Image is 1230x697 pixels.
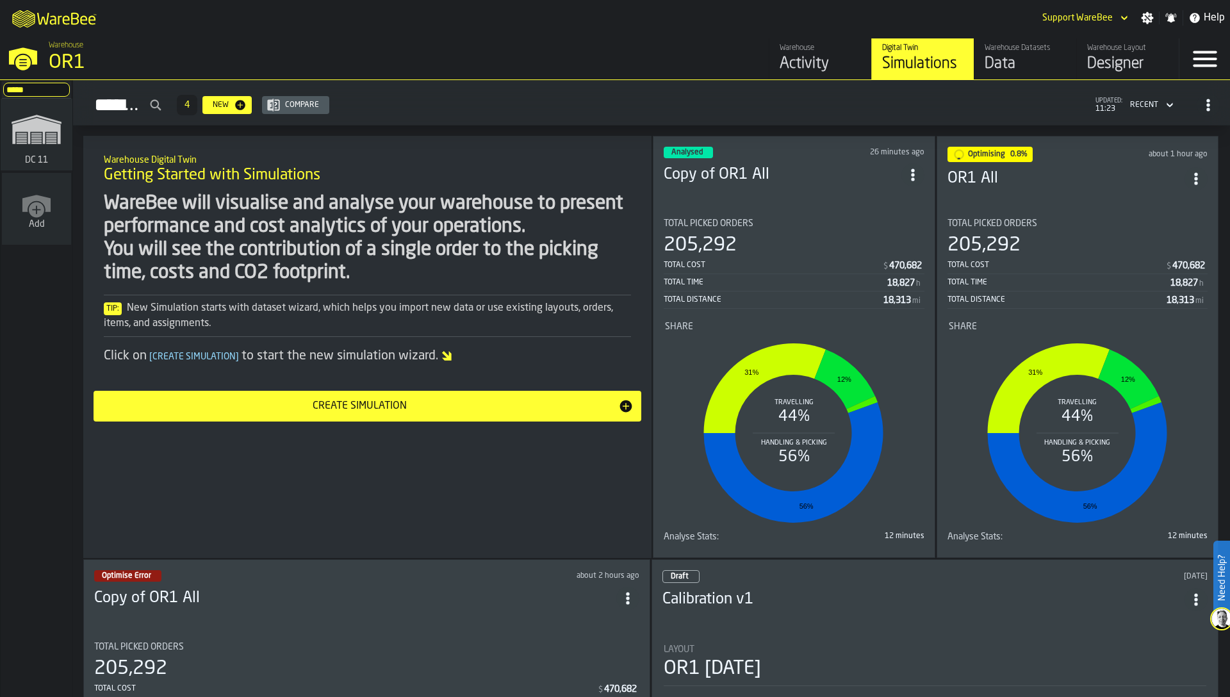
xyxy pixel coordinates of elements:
[94,642,639,652] div: Title
[1160,12,1183,24] label: button-toggle-Notifications
[947,208,1208,547] section: card-SimulationDashboardCard-optimising
[49,51,395,74] div: OR1
[949,322,977,332] span: Share
[882,54,963,74] div: Simulations
[664,644,694,655] span: Layout
[1136,12,1159,24] label: button-toggle-Settings
[664,234,737,257] div: 205,292
[202,96,252,114] button: button-New
[887,278,915,288] div: Stat Value
[937,136,1219,558] div: ItemListCard-DashboardItemContainer
[1195,297,1204,306] span: mi
[947,295,1167,304] div: Total Distance
[947,218,1208,229] div: Title
[664,208,924,547] section: card-SimulationDashboardCard-analyzed
[985,44,1066,53] div: Warehouse Datasets
[22,155,51,165] span: DC 11
[664,644,1206,655] div: Title
[780,44,861,53] div: Warehouse
[104,347,631,365] div: Click on to start the new simulation wizard.
[968,151,1005,158] span: Optimising
[664,218,924,229] div: Title
[780,54,861,74] div: Activity
[871,38,974,79] a: link-to-/wh/i/02d92962-0f11-4133-9763-7cb092bceeef/simulations
[94,391,641,422] button: button-Create Simulation
[664,657,761,680] div: OR1 [DATE]
[1204,10,1225,26] span: Help
[1076,38,1179,79] a: link-to-/wh/i/02d92962-0f11-4133-9763-7cb092bceeef/designer
[1215,542,1229,614] label: Need Help?
[1,99,72,173] a: link-to-/wh/i/2e91095d-d0fa-471d-87cf-b9f7f81665fc/simulations
[664,261,882,270] div: Total Cost
[916,279,921,288] span: h
[664,218,753,229] span: Total Picked Orders
[664,278,887,287] div: Total Time
[664,644,1206,686] div: stat-Layout
[955,572,1208,581] div: Updated: 09/10/2025, 02:39:29 Created: 09/10/2025, 02:39:15
[1087,54,1168,74] div: Designer
[662,589,1185,610] h3: Calibration v1
[947,218,1208,309] div: stat-Total Picked Orders
[1087,44,1168,53] div: Warehouse Layout
[172,95,202,115] div: ButtonLoadMore-Load More-Prev-First-Last
[94,642,184,652] span: Total Picked Orders
[889,261,922,271] div: Stat Value
[94,570,161,582] div: status-2 2
[94,657,167,680] div: 205,292
[94,684,597,693] div: Total Cost
[912,297,921,306] span: mi
[149,352,152,361] span: [
[104,302,122,315] span: Tip:
[947,234,1021,257] div: 205,292
[947,218,1037,229] span: Total Picked Orders
[1010,151,1028,158] span: 0.8%
[1183,10,1230,26] label: button-toggle-Help
[949,322,1207,332] div: Title
[985,54,1066,74] div: Data
[147,352,242,361] span: Create Simulation
[947,168,1185,189] h3: OR1 All
[947,532,1208,547] div: stat-Analyse Stats:
[671,149,703,156] span: Analysed
[262,96,329,114] button: button-Compare
[662,570,700,583] div: status-0 2
[101,398,618,414] div: Create Simulation
[402,571,639,580] div: Updated: 10/10/2025, 09:52:48 Created: 10/10/2025, 02:22:56
[1179,38,1230,79] label: button-toggle-Menu
[1080,532,1208,541] div: 12 minutes
[1167,262,1171,271] span: $
[1170,278,1198,288] div: Stat Value
[947,147,1033,162] div: status-1 2
[947,278,1171,287] div: Total Time
[796,532,924,541] div: 12 minutes
[1037,10,1131,26] div: DropdownMenuValue-Support WareBee
[83,136,652,558] div: ItemListCard-
[664,532,924,547] div: stat-Analyse Stats:
[664,295,883,304] div: Total Distance
[947,532,1075,542] div: Title
[974,38,1076,79] a: link-to-/wh/i/02d92962-0f11-4133-9763-7cb092bceeef/data
[49,41,83,50] span: Warehouse
[1095,97,1122,104] span: updated:
[664,532,719,542] span: Analyse Stats:
[883,262,888,271] span: $
[184,101,190,110] span: 4
[664,218,924,309] div: stat-Total Picked Orders
[671,573,689,580] span: Draft
[94,588,616,609] div: Copy of OR1 All
[1172,261,1205,271] div: Stat Value
[604,684,637,694] div: Stat Value
[208,101,234,110] div: New
[769,38,871,79] a: link-to-/wh/i/02d92962-0f11-4133-9763-7cb092bceeef/feed/
[1130,101,1158,110] div: DropdownMenuValue-4
[1199,279,1204,288] span: h
[665,322,923,529] div: stat-Share
[1125,97,1176,113] div: DropdownMenuValue-4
